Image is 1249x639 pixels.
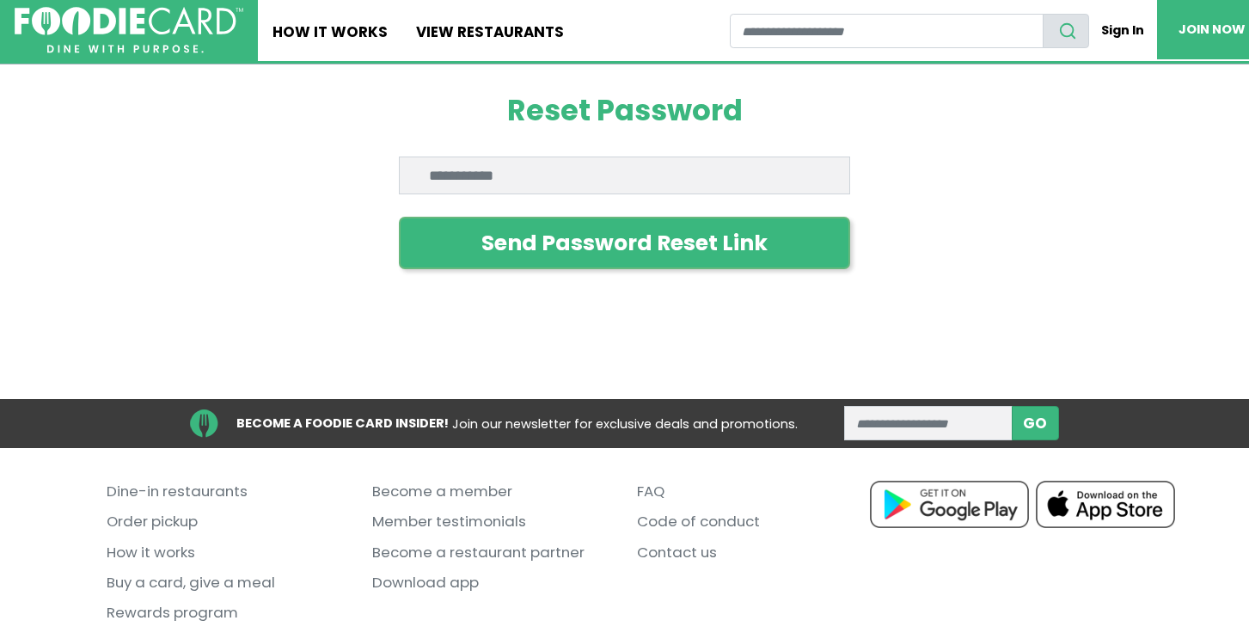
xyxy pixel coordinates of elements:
a: Buy a card, give a meal [107,568,346,598]
a: Download app [372,568,612,598]
a: Code of conduct [637,507,877,537]
a: Sign In [1089,14,1157,47]
a: FAQ [637,476,877,507]
button: search [1043,14,1089,48]
input: enter email address [844,406,1012,440]
button: subscribe [1012,406,1059,440]
a: How it works [107,538,346,568]
a: Contact us [637,538,877,568]
a: Become a restaurant partner [372,538,612,568]
a: Order pickup [107,507,346,537]
strong: BECOME A FOODIE CARD INSIDER! [236,415,449,432]
a: Member testimonials [372,507,612,537]
button: Send Password Reset Link [399,217,850,269]
h1: Reset Password [399,94,850,128]
input: restaurant search [730,14,1043,48]
a: Become a member [372,476,612,507]
img: FoodieCard; Eat, Drink, Save, Donate [15,7,243,53]
a: Dine-in restaurants [107,476,346,507]
a: Rewards program [107,598,346,628]
span: Join our newsletter for exclusive deals and promotions. [452,415,798,433]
